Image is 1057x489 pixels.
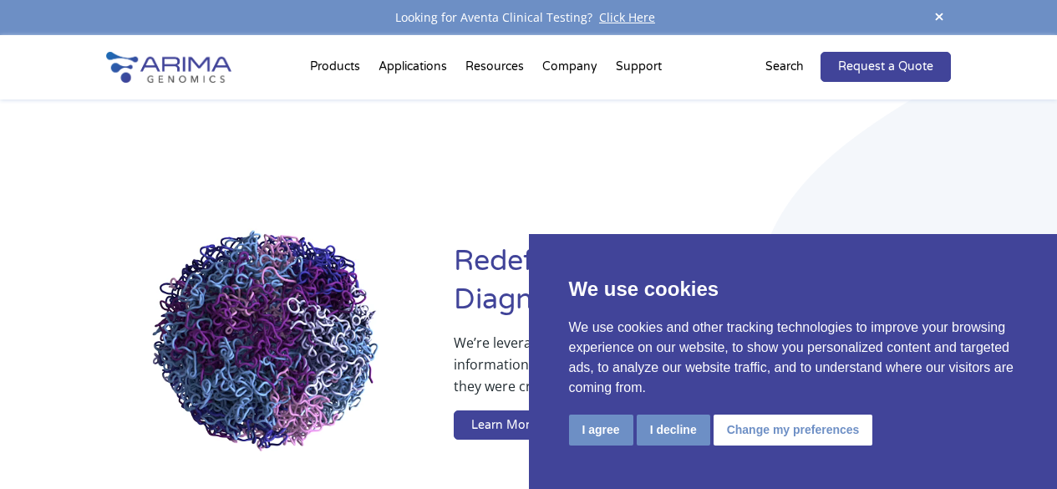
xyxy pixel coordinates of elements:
div: Looking for Aventa Clinical Testing? [106,7,952,28]
a: Learn More [454,410,554,441]
a: Request a Quote [821,52,951,82]
button: I decline [637,415,710,446]
p: We use cookies [569,274,1018,304]
img: Arima-Genomics-logo [106,52,231,83]
button: I agree [569,415,633,446]
p: We’re leveraging whole-genome sequence and structure information to ensure breakthrough therapies... [454,332,884,410]
h1: Redefining [MEDICAL_DATA] Diagnostics [454,242,951,332]
a: Click Here [592,9,662,25]
button: Change my preferences [714,415,873,446]
p: Search [765,56,804,78]
p: We use cookies and other tracking technologies to improve your browsing experience on our website... [569,318,1018,398]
